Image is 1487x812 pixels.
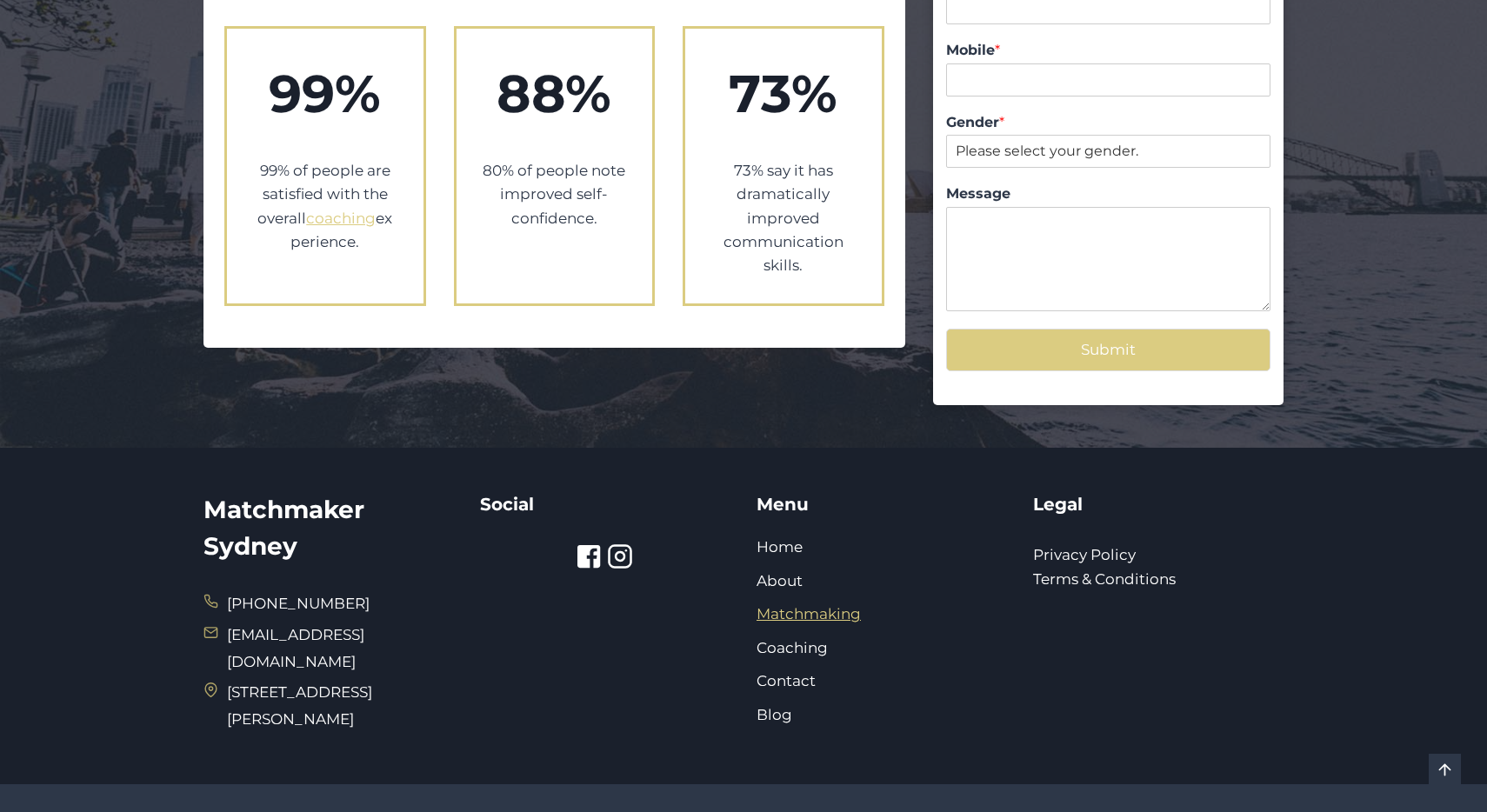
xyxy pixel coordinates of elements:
[757,706,792,723] a: Blog
[227,595,370,612] a: [PHONE_NUMBER]
[757,639,828,656] a: Coaching
[946,63,1270,97] input: Mobile
[711,55,856,133] h2: 73%
[1033,546,1136,563] a: Privacy Policy
[480,491,730,517] h5: Social
[946,329,1270,371] button: Submit
[227,679,454,732] span: [STREET_ADDRESS][PERSON_NAME]
[203,491,454,564] h2: Matchmaker Sydney
[483,159,627,230] p: 80% of people note improved self-confidence.
[757,538,803,556] a: Home
[253,159,397,254] p: 99% of people are satisfied with the overall experience.
[306,210,376,227] a: coaching
[1429,754,1461,786] a: Scroll to top
[946,42,1270,60] label: Mobile
[757,491,1007,517] h5: Menu
[1033,570,1176,588] a: Terms & Conditions
[757,672,816,689] a: Contact
[757,605,861,622] a: Matchmaking
[227,626,364,670] a: [EMAIL_ADDRESS][DOMAIN_NAME]
[711,159,856,277] p: 73% say it has dramatically improved communication skills.
[1033,491,1284,517] h5: Legal
[946,185,1270,203] label: Message
[253,55,397,133] h1: 99%
[757,572,803,589] a: About
[483,55,627,133] h2: 88%
[946,114,1270,132] label: Gender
